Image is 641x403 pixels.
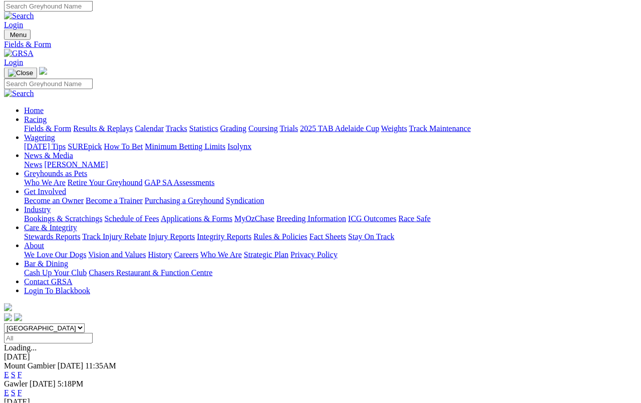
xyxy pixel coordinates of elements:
a: Minimum Betting Limits [145,142,225,151]
a: Weights [381,124,407,133]
a: Bookings & Scratchings [24,214,102,223]
a: Syndication [226,196,264,205]
a: How To Bet [104,142,143,151]
a: News [24,160,42,169]
div: News & Media [24,160,637,169]
div: Racing [24,124,637,133]
div: About [24,250,637,259]
a: Bar & Dining [24,259,68,268]
a: Become an Owner [24,196,84,205]
a: Privacy Policy [290,250,338,259]
span: Mount Gambier [4,361,56,370]
a: Results & Replays [73,124,133,133]
a: 2025 TAB Adelaide Cup [300,124,379,133]
img: twitter.svg [14,313,22,321]
div: Bar & Dining [24,268,637,277]
span: Gawler [4,379,28,388]
img: Search [4,12,34,21]
a: Who We Are [24,178,66,187]
a: News & Media [24,151,73,160]
a: Stay On Track [348,232,394,241]
div: [DATE] [4,352,637,361]
a: History [148,250,172,259]
a: Login [4,58,23,67]
span: Loading... [4,343,37,352]
div: Industry [24,214,637,223]
img: Close [8,69,33,77]
a: Home [24,106,44,115]
a: [DATE] Tips [24,142,66,151]
a: F [18,370,22,379]
a: SUREpick [68,142,102,151]
a: Purchasing a Greyhound [145,196,224,205]
a: ICG Outcomes [348,214,396,223]
a: Strategic Plan [244,250,288,259]
a: Integrity Reports [197,232,251,241]
a: Injury Reports [148,232,195,241]
a: Calendar [135,124,164,133]
a: Who We Are [200,250,242,259]
a: MyOzChase [234,214,274,223]
a: [PERSON_NAME] [44,160,108,169]
a: Stewards Reports [24,232,80,241]
a: Trials [279,124,298,133]
input: Select date [4,333,93,343]
span: [DATE] [58,361,84,370]
a: Careers [174,250,198,259]
a: Fields & Form [4,40,637,49]
div: Wagering [24,142,637,151]
a: Care & Integrity [24,223,77,232]
a: Fact Sheets [309,232,346,241]
a: Isolynx [227,142,251,151]
a: S [11,388,16,397]
a: Login To Blackbook [24,286,90,295]
a: Chasers Restaurant & Function Centre [89,268,212,277]
a: Become a Trainer [86,196,143,205]
a: Track Maintenance [409,124,471,133]
a: We Love Our Dogs [24,250,86,259]
a: Coursing [248,124,278,133]
a: Track Injury Rebate [82,232,146,241]
img: logo-grsa-white.png [39,67,47,75]
a: F [18,388,22,397]
a: Race Safe [398,214,430,223]
button: Toggle navigation [4,30,31,40]
a: Schedule of Fees [104,214,159,223]
a: Tracks [166,124,187,133]
a: Login [4,21,23,29]
a: Rules & Policies [253,232,307,241]
div: Care & Integrity [24,232,637,241]
div: Get Involved [24,196,637,205]
img: Search [4,89,34,98]
a: Industry [24,205,51,214]
a: E [4,370,9,379]
a: E [4,388,9,397]
a: Contact GRSA [24,277,72,286]
input: Search [4,79,93,89]
a: S [11,370,16,379]
a: GAP SA Assessments [145,178,215,187]
span: 11:35AM [85,361,116,370]
a: Statistics [189,124,218,133]
img: GRSA [4,49,34,58]
img: facebook.svg [4,313,12,321]
div: Greyhounds as Pets [24,178,637,187]
a: Racing [24,115,47,124]
a: Cash Up Your Club [24,268,87,277]
a: Applications & Forms [161,214,232,223]
a: Vision and Values [88,250,146,259]
a: Get Involved [24,187,66,196]
a: Greyhounds as Pets [24,169,87,178]
img: logo-grsa-white.png [4,303,12,311]
input: Search [4,1,93,12]
span: [DATE] [30,379,56,388]
span: 5:18PM [58,379,84,388]
a: About [24,241,44,250]
a: Fields & Form [24,124,71,133]
a: Breeding Information [276,214,346,223]
a: Grading [220,124,246,133]
a: Retire Your Greyhound [68,178,143,187]
a: Wagering [24,133,55,142]
span: Menu [10,31,27,39]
